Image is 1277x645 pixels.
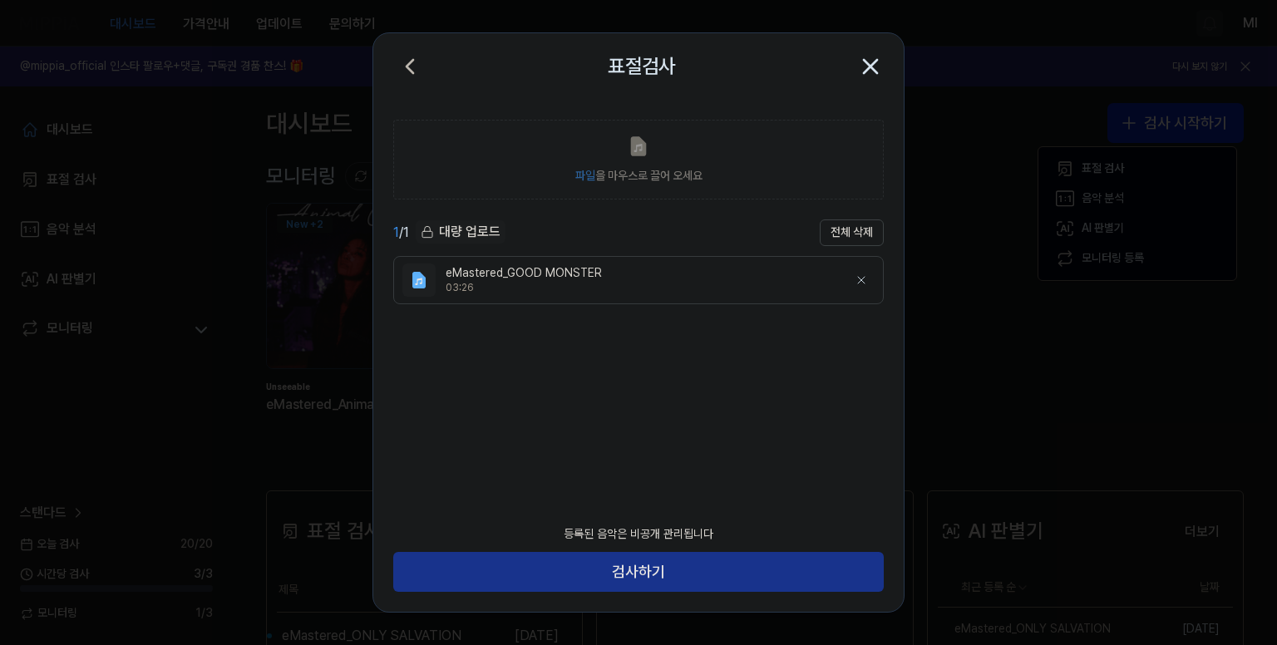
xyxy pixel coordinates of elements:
h2: 표절검사 [608,51,676,82]
button: 검사하기 [393,552,884,592]
div: / 1 [393,223,409,243]
div: eMastered_GOOD MONSTER [446,265,835,282]
span: 파일 [575,169,595,182]
button: 전체 삭제 [820,219,884,246]
div: 03:26 [446,281,835,295]
button: 대량 업로드 [416,220,505,244]
span: 을 마우스로 끌어 오세요 [575,169,703,182]
div: 등록된 음악은 비공개 관리됩니다 [554,516,723,553]
span: 1 [393,224,399,240]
